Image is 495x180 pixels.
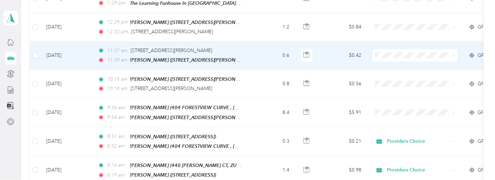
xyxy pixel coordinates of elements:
span: [PERSON_NAME] ([STREET_ADDRESS][PERSON_NAME]) [130,76,255,82]
span: 12:32 pm [107,28,128,36]
span: [PERSON_NAME] ([STREET_ADDRESS]) [130,172,216,178]
td: [DATE] [41,41,92,70]
span: [STREET_ADDRESS][PERSON_NAME] [131,86,212,91]
td: 8.4 [250,98,295,127]
td: $5.91 [319,98,367,127]
td: $0.56 [319,70,367,98]
td: 0.6 [250,41,295,70]
span: Providers Choice [387,166,450,174]
span: 8:52 am [107,142,127,150]
span: GPS [478,80,487,88]
span: 11:39 am [107,56,127,64]
span: 11:37 am [107,47,128,54]
span: 8:51 am [107,133,127,140]
span: [STREET_ADDRESS][PERSON_NAME] [131,29,213,35]
span: [STREET_ADDRESS][PERSON_NAME] [131,48,212,53]
span: GPS [478,23,487,31]
span: Providers Choice [387,138,450,145]
span: 10:18 am [107,85,128,92]
span: GPS [478,138,487,145]
iframe: Everlance-gr Chat Button Frame [457,142,495,180]
td: $0.21 [319,127,367,156]
span: 12:29 pm [107,18,127,26]
td: [DATE] [41,70,92,98]
td: [DATE] [41,127,92,156]
span: 8:19 am [107,171,127,179]
span: 9:36 am [107,104,127,112]
td: [DATE] [41,13,92,41]
span: 10:15 am [107,76,127,83]
span: 9:54 am [107,114,127,121]
span: [PERSON_NAME] ([STREET_ADDRESS]) [130,134,216,139]
td: $0.84 [319,13,367,41]
span: The Learning Funhouse In [GEOGRAPHIC_DATA] ([STREET_ADDRESS]) [130,0,283,6]
span: [PERSON_NAME] ([STREET_ADDRESS][PERSON_NAME]) [130,115,255,120]
span: [PERSON_NAME] (404 FORESTVIEW CURVE , [GEOGRAPHIC_DATA], [GEOGRAPHIC_DATA]) [130,105,334,111]
span: 8:16 am [107,162,127,169]
td: 1.2 [250,13,295,41]
td: 0.3 [250,127,295,156]
td: $0.42 [319,41,367,70]
td: 0.8 [250,70,295,98]
span: [PERSON_NAME] ([STREET_ADDRESS][PERSON_NAME]) [130,57,255,63]
span: [PERSON_NAME] ([STREET_ADDRESS][PERSON_NAME]) [130,20,255,25]
span: [PERSON_NAME] (440 [PERSON_NAME] CT, ZUMBROTA, [GEOGRAPHIC_DATA]) [130,163,309,168]
span: [PERSON_NAME] (404 FORESTVIEW CURVE , [GEOGRAPHIC_DATA], [GEOGRAPHIC_DATA]) [130,143,334,149]
span: GPS [478,109,487,116]
td: [DATE] [41,98,92,127]
span: GPS [478,52,487,59]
